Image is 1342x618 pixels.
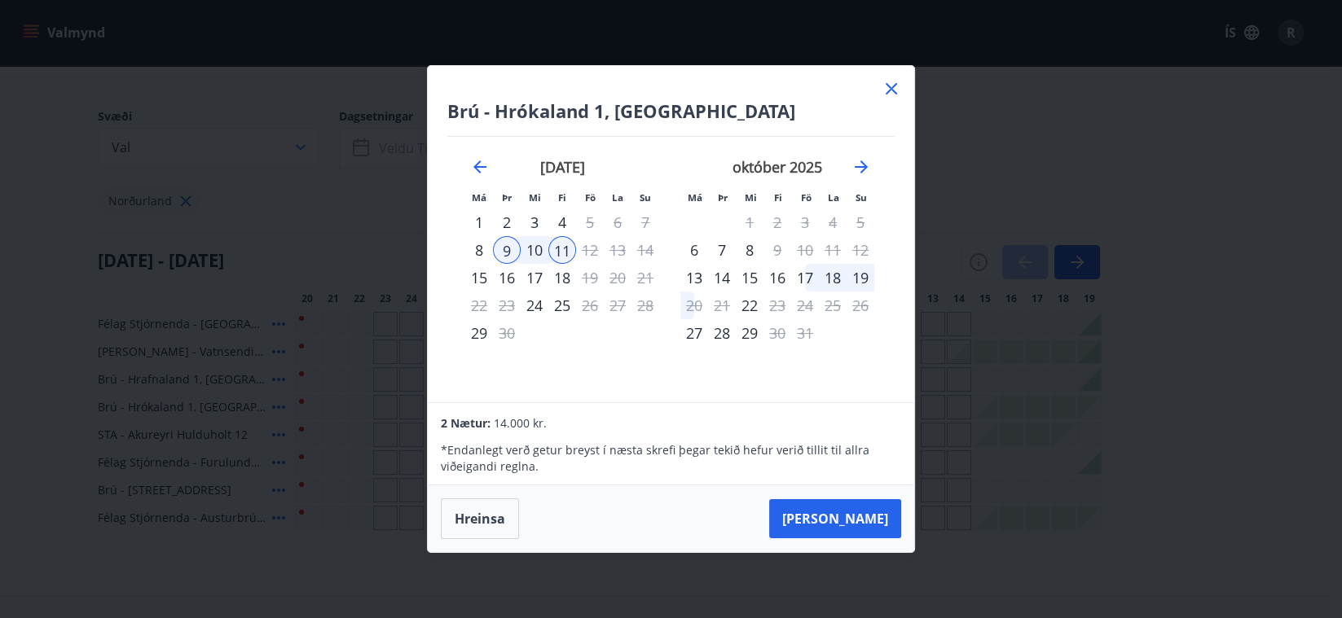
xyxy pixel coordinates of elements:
td: Not available. sunnudagur, 26. október 2025 [847,291,874,319]
td: Not available. föstudagur, 24. október 2025 [791,291,819,319]
div: Aðeins innritun í boði [680,264,708,291]
strong: [DATE] [540,157,585,177]
div: Aðeins innritun í boði [465,264,493,291]
div: Aðeins útritun í boði [763,319,791,347]
div: 2 [493,208,521,236]
strong: október 2025 [733,157,822,177]
div: Aðeins útritun í boði [576,264,604,291]
td: Not available. föstudagur, 3. október 2025 [791,208,819,236]
div: 28 [708,319,736,347]
td: Choose þriðjudagur, 16. september 2025 as your check-in date. It’s available. [493,264,521,291]
td: Not available. laugardagur, 25. október 2025 [819,291,847,319]
td: Choose miðvikudagur, 3. september 2025 as your check-in date. It’s available. [521,208,548,236]
td: Choose þriðjudagur, 14. október 2025 as your check-in date. It’s available. [708,264,736,291]
div: 15 [736,264,763,291]
div: Aðeins útritun í boði [680,291,708,319]
small: Fö [585,191,596,204]
div: 29 [736,319,763,347]
button: Hreinsa [441,498,519,539]
td: Not available. laugardagur, 11. október 2025 [819,236,847,264]
td: Choose þriðjudagur, 30. september 2025 as your check-in date. It’s available. [493,319,521,347]
td: Not available. miðvikudagur, 1. október 2025 [736,208,763,236]
div: 16 [493,264,521,291]
div: 18 [548,264,576,291]
td: Not available. laugardagur, 27. september 2025 [604,291,631,319]
td: Choose sunnudagur, 19. október 2025 as your check-in date. It’s available. [847,264,874,291]
td: Not available. fimmtudagur, 2. október 2025 [763,208,791,236]
small: Þr [502,191,512,204]
td: Choose fimmtudagur, 25. september 2025 as your check-in date. It’s available. [548,291,576,319]
button: [PERSON_NAME] [769,499,901,538]
td: Choose laugardagur, 18. október 2025 as your check-in date. It’s available. [819,264,847,291]
td: Choose miðvikudagur, 15. október 2025 as your check-in date. It’s available. [736,264,763,291]
div: Aðeins útritun í boði [576,208,604,236]
small: Fö [801,191,812,204]
div: Aðeins útritun í boði [763,291,791,319]
div: Aðeins útritun í boði [576,291,604,319]
td: Choose föstudagur, 19. september 2025 as your check-in date. It’s available. [576,264,604,291]
small: Mi [745,191,757,204]
td: Choose föstudagur, 26. september 2025 as your check-in date. It’s available. [576,291,604,319]
td: Choose mánudagur, 20. október 2025 as your check-in date. It’s available. [680,291,708,319]
div: 9 [493,236,521,264]
td: Choose fimmtudagur, 16. október 2025 as your check-in date. It’s available. [763,264,791,291]
div: Aðeins innritun í boði [736,291,763,319]
td: Not available. laugardagur, 13. september 2025 [604,236,631,264]
div: Aðeins innritun í boði [521,291,548,319]
td: Not available. laugardagur, 6. september 2025 [604,208,631,236]
div: Calendar [447,137,895,383]
div: 11 [548,236,576,264]
td: Not available. sunnudagur, 7. september 2025 [631,208,659,236]
td: Choose miðvikudagur, 22. október 2025 as your check-in date. It’s available. [736,291,763,319]
td: Choose mánudagur, 6. október 2025 as your check-in date. It’s available. [680,236,708,264]
td: Choose fimmtudagur, 9. október 2025 as your check-in date. It’s available. [763,236,791,264]
div: 8 [736,236,763,264]
td: Choose föstudagur, 5. september 2025 as your check-in date. It’s available. [576,208,604,236]
td: Not available. sunnudagur, 21. september 2025 [631,264,659,291]
small: La [612,191,623,204]
h4: Brú - Hrókaland 1, [GEOGRAPHIC_DATA] [447,99,895,123]
div: 3 [521,208,548,236]
td: Not available. sunnudagur, 5. október 2025 [847,208,874,236]
div: Aðeins útritun í boði [763,236,791,264]
div: 18 [819,264,847,291]
td: Selected. miðvikudagur, 10. september 2025 [521,236,548,264]
td: Choose miðvikudagur, 17. september 2025 as your check-in date. It’s available. [521,264,548,291]
td: Not available. sunnudagur, 12. október 2025 [847,236,874,264]
td: Choose mánudagur, 8. september 2025 as your check-in date. It’s available. [465,236,493,264]
td: Not available. föstudagur, 31. október 2025 [791,319,819,347]
td: Choose mánudagur, 15. september 2025 as your check-in date. It’s available. [465,264,493,291]
td: Choose miðvikudagur, 29. október 2025 as your check-in date. It’s available. [736,319,763,347]
td: Choose þriðjudagur, 7. október 2025 as your check-in date. It’s available. [708,236,736,264]
td: Choose mánudagur, 29. september 2025 as your check-in date. It’s available. [465,319,493,347]
td: Choose mánudagur, 13. október 2025 as your check-in date. It’s available. [680,264,708,291]
div: Move backward to switch to the previous month. [470,157,490,177]
small: La [828,191,839,204]
p: * Endanlegt verð getur breyst í næsta skrefi þegar tekið hefur verið tillit til allra viðeigandi ... [441,442,900,475]
td: Choose mánudagur, 27. október 2025 as your check-in date. It’s available. [680,319,708,347]
td: Choose þriðjudagur, 2. september 2025 as your check-in date. It’s available. [493,208,521,236]
td: Not available. laugardagur, 20. september 2025 [604,264,631,291]
td: Selected as end date. fimmtudagur, 11. september 2025 [548,236,576,264]
small: Má [688,191,702,204]
td: Not available. þriðjudagur, 23. september 2025 [493,291,521,319]
div: 25 [548,291,576,319]
small: Fi [558,191,566,204]
small: Þr [718,191,728,204]
div: Aðeins innritun í boði [680,319,708,347]
td: Choose þriðjudagur, 28. október 2025 as your check-in date. It’s available. [708,319,736,347]
small: Má [472,191,486,204]
div: Aðeins innritun í boði [680,236,708,264]
td: Not available. laugardagur, 4. október 2025 [819,208,847,236]
span: 14.000 kr. [494,415,547,431]
td: Choose fimmtudagur, 18. september 2025 as your check-in date. It’s available. [548,264,576,291]
div: 4 [548,208,576,236]
div: 16 [763,264,791,291]
td: Not available. þriðjudagur, 21. október 2025 [708,291,736,319]
div: 17 [791,264,819,291]
div: 19 [847,264,874,291]
td: Not available. sunnudagur, 14. september 2025 [631,236,659,264]
small: Fi [774,191,782,204]
small: Su [856,191,867,204]
div: Aðeins innritun í boði [465,236,493,264]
